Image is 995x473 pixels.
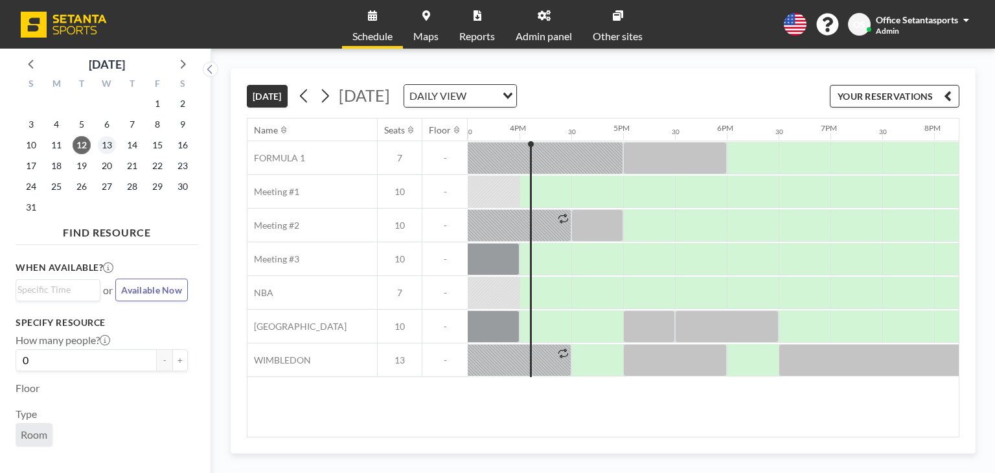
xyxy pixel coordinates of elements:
div: 30 [879,128,887,136]
span: Saturday, August 30, 2025 [174,178,192,196]
label: Floor [16,382,40,395]
span: Available Now [121,284,182,295]
span: Meeting #1 [247,186,299,198]
span: Sunday, August 31, 2025 [22,198,40,216]
button: Available Now [115,279,188,301]
span: Friday, August 15, 2025 [148,136,166,154]
span: Monday, August 4, 2025 [47,115,65,133]
h4: FIND RESOURCE [16,221,198,239]
div: Search for option [404,85,516,107]
div: F [144,76,170,93]
span: Monday, August 25, 2025 [47,178,65,196]
span: Monday, August 11, 2025 [47,136,65,154]
span: Sunday, August 10, 2025 [22,136,40,154]
span: Wednesday, August 27, 2025 [98,178,116,196]
div: 30 [464,128,472,136]
span: Thursday, August 14, 2025 [123,136,141,154]
span: Schedule [352,31,393,41]
label: How many people? [16,334,110,347]
span: - [422,287,468,299]
div: 30 [672,128,680,136]
span: Room [21,428,47,441]
div: T [119,76,144,93]
input: Search for option [17,283,93,297]
div: 30 [775,128,783,136]
div: 7PM [821,123,837,133]
div: Seats [384,124,405,136]
input: Search for option [470,87,495,104]
span: Saturday, August 16, 2025 [174,136,192,154]
span: 7 [378,152,422,164]
span: Admin panel [516,31,572,41]
div: 6PM [717,123,733,133]
span: 10 [378,321,422,332]
span: Sunday, August 17, 2025 [22,157,40,175]
span: Maps [413,31,439,41]
span: Saturday, August 2, 2025 [174,95,192,113]
span: Sunday, August 24, 2025 [22,178,40,196]
span: Office Setantasports [876,14,958,25]
span: Friday, August 29, 2025 [148,178,166,196]
span: Meeting #2 [247,220,299,231]
div: 30 [568,128,576,136]
div: Search for option [16,280,100,299]
span: Friday, August 1, 2025 [148,95,166,113]
span: NBA [247,287,273,299]
span: Thursday, August 28, 2025 [123,178,141,196]
span: 10 [378,253,422,265]
span: - [422,354,468,366]
span: Saturday, August 23, 2025 [174,157,192,175]
span: 13 [378,354,422,366]
span: Admin [876,26,899,36]
span: Tuesday, August 12, 2025 [73,136,91,154]
button: - [157,349,172,371]
span: Other sites [593,31,643,41]
span: 10 [378,186,422,198]
span: [DATE] [339,86,390,105]
span: Tuesday, August 26, 2025 [73,178,91,196]
span: Sunday, August 3, 2025 [22,115,40,133]
div: T [69,76,95,93]
span: Friday, August 8, 2025 [148,115,166,133]
span: Tuesday, August 5, 2025 [73,115,91,133]
img: organization-logo [21,12,107,38]
button: YOUR RESERVATIONS [830,85,959,108]
span: [GEOGRAPHIC_DATA] [247,321,347,332]
span: FORMULA 1 [247,152,305,164]
span: Meeting #3 [247,253,299,265]
span: - [422,321,468,332]
span: Wednesday, August 6, 2025 [98,115,116,133]
div: 4PM [510,123,526,133]
div: 8PM [924,123,941,133]
label: Type [16,408,37,421]
div: M [44,76,69,93]
span: Saturday, August 9, 2025 [174,115,192,133]
span: or [103,284,113,297]
span: - [422,220,468,231]
span: Friday, August 22, 2025 [148,157,166,175]
span: - [422,152,468,164]
div: Floor [429,124,451,136]
span: OS [853,19,865,30]
span: Wednesday, August 13, 2025 [98,136,116,154]
button: + [172,349,188,371]
h3: Specify resource [16,317,188,329]
span: WIMBLEDON [247,354,311,366]
div: 5PM [613,123,630,133]
span: Thursday, August 21, 2025 [123,157,141,175]
div: S [19,76,44,93]
div: Name [254,124,278,136]
span: Tuesday, August 19, 2025 [73,157,91,175]
span: - [422,253,468,265]
div: W [95,76,120,93]
div: [DATE] [89,55,125,73]
span: 10 [378,220,422,231]
span: 7 [378,287,422,299]
span: Thursday, August 7, 2025 [123,115,141,133]
span: - [422,186,468,198]
span: Wednesday, August 20, 2025 [98,157,116,175]
span: Monday, August 18, 2025 [47,157,65,175]
div: S [170,76,195,93]
button: [DATE] [247,85,288,108]
span: DAILY VIEW [407,87,469,104]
